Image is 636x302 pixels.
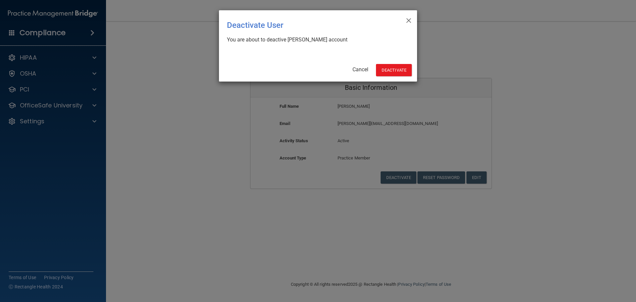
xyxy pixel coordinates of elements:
[227,36,404,43] div: You are about to deactive [PERSON_NAME] account
[227,16,382,35] div: Deactivate User
[406,13,412,26] span: ×
[376,64,412,76] button: Deactivate
[352,66,368,73] a: Cancel
[521,255,628,281] iframe: Drift Widget Chat Controller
